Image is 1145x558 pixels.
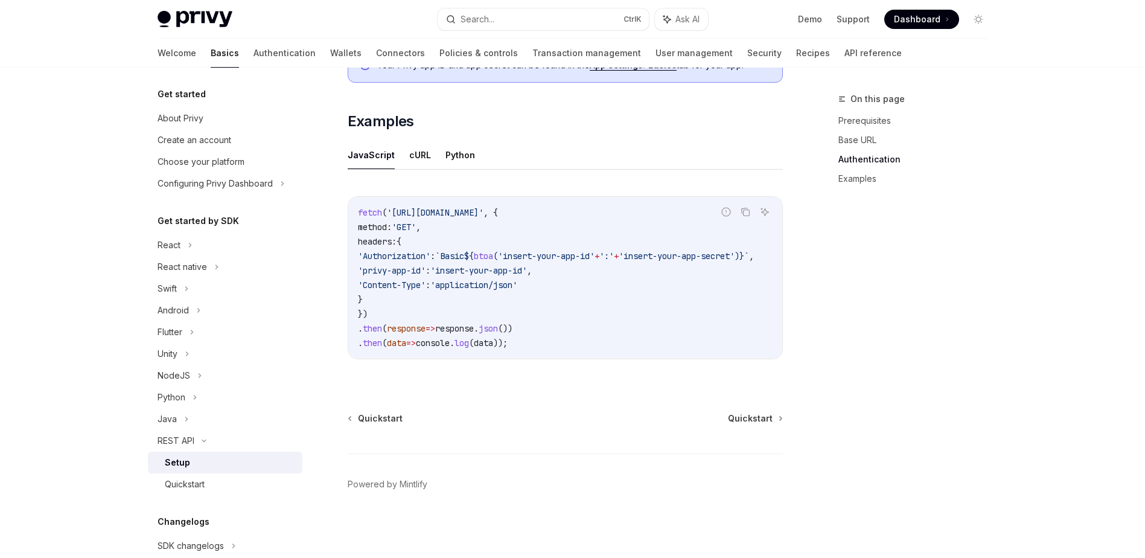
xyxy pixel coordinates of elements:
a: Create an account [148,129,302,151]
span: 'application/json' [430,280,517,290]
span: )); [493,338,508,348]
div: Python [158,390,185,405]
span: Quickstart [728,412,773,425]
span: 'insert-your-app-id' [498,251,595,261]
span: headers: [358,236,397,247]
span: 'Authorization' [358,251,430,261]
a: Quickstart [349,412,403,425]
span: ) [735,251,739,261]
a: Prerequisites [838,111,998,130]
span: data [474,338,493,348]
a: Powered by Mintlify [348,478,427,490]
span: : [430,251,435,261]
h5: Get started [158,87,206,101]
div: React native [158,260,207,274]
button: Ask AI [655,8,708,30]
h5: Get started by SDK [158,214,239,228]
span: ':' [599,251,614,261]
span: method: [358,222,392,232]
div: React [158,238,180,252]
span: 'Content-Type' [358,280,426,290]
a: Basics [211,39,239,68]
a: Demo [798,13,822,25]
span: , [749,251,754,261]
span: json [479,323,498,334]
span: ( [382,207,387,218]
span: : [426,280,430,290]
span: { [397,236,401,247]
span: On this page [850,92,905,106]
a: Setup [148,452,302,473]
a: Welcome [158,39,196,68]
div: Setup [165,455,190,470]
span: console [416,338,450,348]
span: `Basic [435,251,464,261]
span: fetch [358,207,382,218]
span: ()) [498,323,512,334]
a: Quickstart [148,473,302,495]
span: => [406,338,416,348]
span: . [474,323,479,334]
a: Choose your platform [148,151,302,173]
a: Base URL [838,130,998,150]
span: Examples [348,112,414,131]
div: Configuring Privy Dashboard [158,176,273,191]
span: then [363,323,382,334]
a: Dashboard [884,10,959,29]
a: Recipes [796,39,830,68]
span: ( [493,251,498,261]
button: Search...CtrlK [438,8,649,30]
span: ` [744,251,749,261]
button: Report incorrect code [718,204,734,220]
a: Quickstart [728,412,782,425]
span: log [454,338,469,348]
button: JavaScript [348,141,395,169]
span: Ask AI [675,13,700,25]
span: . [358,323,363,334]
span: ( [382,323,387,334]
a: Transaction management [532,39,641,68]
a: Wallets [330,39,362,68]
a: Connectors [376,39,425,68]
div: Create an account [158,133,231,147]
span: response [387,323,426,334]
div: Unity [158,347,177,361]
img: light logo [158,11,232,28]
span: 'GET' [392,222,416,232]
a: About Privy [148,107,302,129]
span: } [358,294,363,305]
div: SDK changelogs [158,539,224,553]
span: data [387,338,406,348]
a: Security [747,39,782,68]
span: Dashboard [894,13,940,25]
span: response [435,323,474,334]
div: About Privy [158,111,203,126]
a: Policies & controls [439,39,518,68]
div: NodeJS [158,368,190,383]
span: } [739,251,744,261]
button: Ask AI [757,204,773,220]
span: 'insert-your-app-secret' [619,251,735,261]
a: Support [837,13,870,25]
span: : [426,265,430,276]
button: cURL [409,141,431,169]
span: , { [483,207,498,218]
span: Ctrl K [624,14,642,24]
span: . [358,338,363,348]
span: ( [382,338,387,348]
div: Search... [461,12,494,27]
div: Flutter [158,325,182,339]
span: . [450,338,454,348]
span: then [363,338,382,348]
a: Examples [838,169,998,188]
span: ( [469,338,474,348]
div: REST API [158,434,194,448]
span: + [614,251,619,261]
a: API reference [844,39,902,68]
span: }) [358,309,368,319]
span: '[URL][DOMAIN_NAME]' [387,207,483,218]
div: Choose your platform [158,155,244,169]
h5: Changelogs [158,515,209,529]
span: + [595,251,599,261]
span: => [426,323,435,334]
